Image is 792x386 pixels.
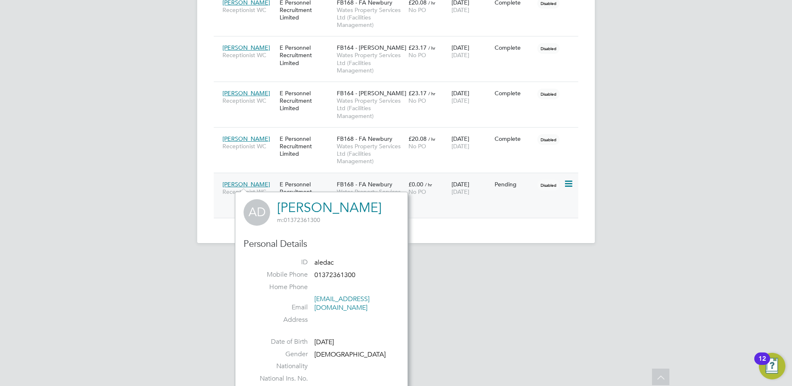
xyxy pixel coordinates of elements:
[408,97,426,104] span: No PO
[220,85,578,92] a: [PERSON_NAME]Receptionist WCE Personnel Recruitment LimitedFB164 - [PERSON_NAME]Wates Property Se...
[408,135,427,142] span: £20.08
[244,238,399,250] h3: Personal Details
[222,6,275,14] span: Receptionist WC
[449,131,493,154] div: [DATE]
[452,188,469,195] span: [DATE]
[250,350,308,359] label: Gender
[428,45,435,51] span: / hr
[408,142,426,150] span: No PO
[452,51,469,59] span: [DATE]
[449,40,493,63] div: [DATE]
[314,258,334,267] span: aledac
[278,40,335,71] div: E Personnel Recruitment Limited
[337,181,392,188] span: FB168 - FA Newbury
[250,338,308,346] label: Date of Birth
[222,97,275,104] span: Receptionist WC
[408,51,426,59] span: No PO
[220,130,578,138] a: [PERSON_NAME]Receptionist WCE Personnel Recruitment LimitedFB168 - FA NewburyWates Property Servi...
[250,362,308,371] label: Nationality
[537,180,560,191] span: Disabled
[337,188,404,211] span: Wates Property Services Ltd (Facilities Management)
[537,89,560,99] span: Disabled
[278,176,335,207] div: E Personnel Recruitment Limited
[314,271,355,279] span: 01372361300
[250,374,308,383] label: National Ins. No.
[758,359,766,369] div: 12
[277,216,284,224] span: m:
[428,136,435,142] span: / hr
[408,6,426,14] span: No PO
[337,51,404,74] span: Wates Property Services Ltd (Facilities Management)
[337,89,406,97] span: FB164 - [PERSON_NAME]
[314,295,369,312] a: [EMAIL_ADDRESS][DOMAIN_NAME]
[314,338,334,346] span: [DATE]
[408,44,427,51] span: £23.17
[452,142,469,150] span: [DATE]
[250,270,308,279] label: Mobile Phone
[250,258,308,267] label: ID
[495,135,534,142] div: Complete
[222,188,275,195] span: Receptionist WC
[220,39,578,46] a: [PERSON_NAME]Receptionist WCE Personnel Recruitment LimitedFB164 - [PERSON_NAME]Wates Property Se...
[537,134,560,145] span: Disabled
[278,131,335,162] div: E Personnel Recruitment Limited
[222,51,275,59] span: Receptionist WC
[222,44,270,51] span: [PERSON_NAME]
[337,135,392,142] span: FB168 - FA Newbury
[449,85,493,109] div: [DATE]
[495,44,534,51] div: Complete
[222,181,270,188] span: [PERSON_NAME]
[277,200,382,216] a: [PERSON_NAME]
[277,216,320,224] span: 01372361300
[452,97,469,104] span: [DATE]
[250,283,308,292] label: Home Phone
[337,44,406,51] span: FB164 - [PERSON_NAME]
[759,353,785,379] button: Open Resource Center, 12 new notifications
[222,89,270,97] span: [PERSON_NAME]
[425,181,432,188] span: / hr
[337,6,404,29] span: Wates Property Services Ltd (Facilities Management)
[408,188,426,195] span: No PO
[314,350,386,359] span: [DEMOGRAPHIC_DATA]
[537,43,560,54] span: Disabled
[408,89,427,97] span: £23.17
[278,85,335,116] div: E Personnel Recruitment Limited
[250,316,308,324] label: Address
[337,142,404,165] span: Wates Property Services Ltd (Facilities Management)
[495,89,534,97] div: Complete
[408,181,423,188] span: £0.00
[449,176,493,200] div: [DATE]
[428,90,435,96] span: / hr
[452,6,469,14] span: [DATE]
[244,199,270,226] span: AD
[222,142,275,150] span: Receptionist WC
[220,176,578,183] a: [PERSON_NAME]Receptionist WCE Personnel Recruitment LimitedFB168 - FA NewburyWates Property Servi...
[337,97,404,120] span: Wates Property Services Ltd (Facilities Management)
[250,303,308,312] label: Email
[222,135,270,142] span: [PERSON_NAME]
[495,181,534,188] div: Pending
